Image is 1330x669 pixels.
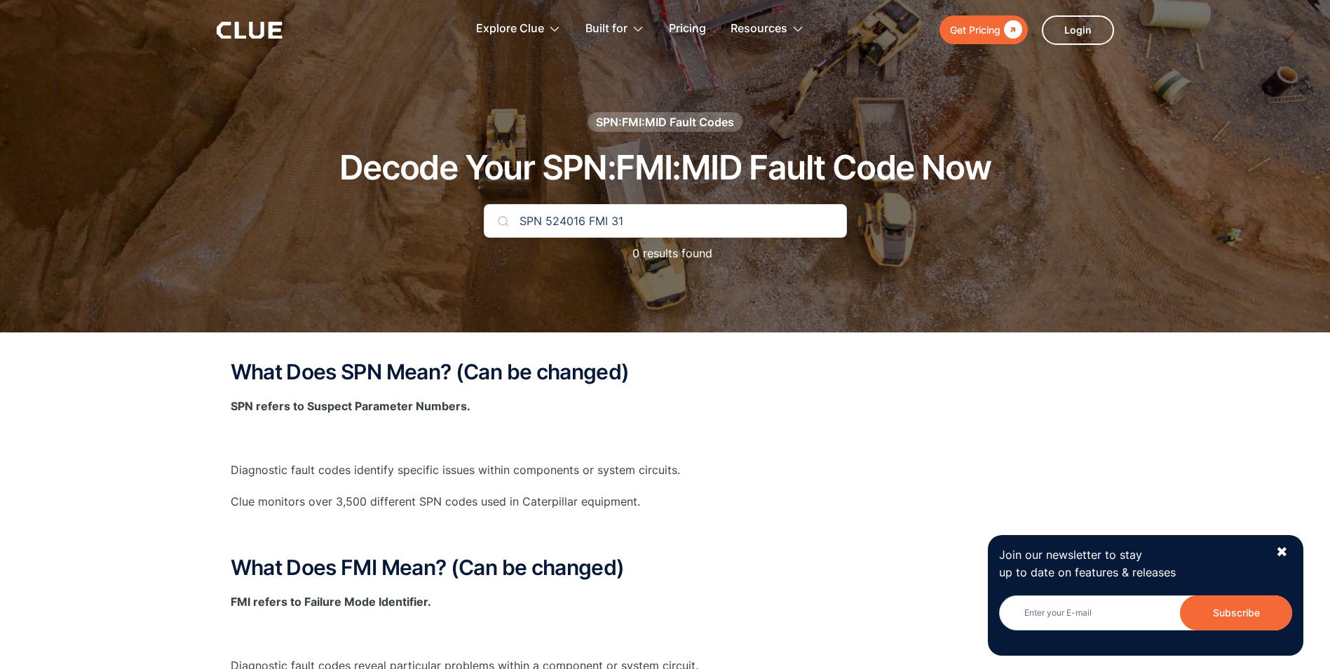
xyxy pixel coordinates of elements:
[231,556,1100,579] h2: What Does FMI Mean? (Can be changed)
[484,204,847,238] input: Search Your Code...
[1042,15,1114,45] a: Login
[339,149,991,187] h1: Decode Your SPN:FMI:MID Fault Code Now
[231,595,431,609] strong: FMI refers to Failure Mode Identifier.
[731,7,804,51] div: Resources
[231,399,470,413] strong: SPN refers to Suspect Parameter Numbers.
[231,493,1100,511] p: Clue monitors over 3,500 different SPN codes used in Caterpillar equipment.
[939,15,1028,44] a: Get Pricing
[476,7,544,51] div: Explore Clue
[585,7,644,51] div: Built for
[231,360,1100,384] h2: What Does SPN Mean? (Can be changed)
[999,595,1292,644] form: Newsletter
[1180,595,1292,630] input: Subscribe
[231,461,1100,479] p: Diagnostic fault codes identify specific issues within components or system circuits.
[669,7,706,51] a: Pricing
[231,626,1100,643] p: ‍
[618,245,712,262] p: 0 results found
[585,7,627,51] div: Built for
[950,21,1000,39] div: Get Pricing
[1276,543,1288,561] div: ✖
[731,7,787,51] div: Resources
[999,595,1292,630] input: Enter your E-mail
[999,546,1263,581] p: Join our newsletter to stay up to date on features & releases
[476,7,561,51] div: Explore Clue
[1000,21,1022,39] div: 
[596,114,734,130] div: SPN:FMI:MID Fault Codes
[231,430,1100,447] p: ‍
[231,525,1100,542] p: ‍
